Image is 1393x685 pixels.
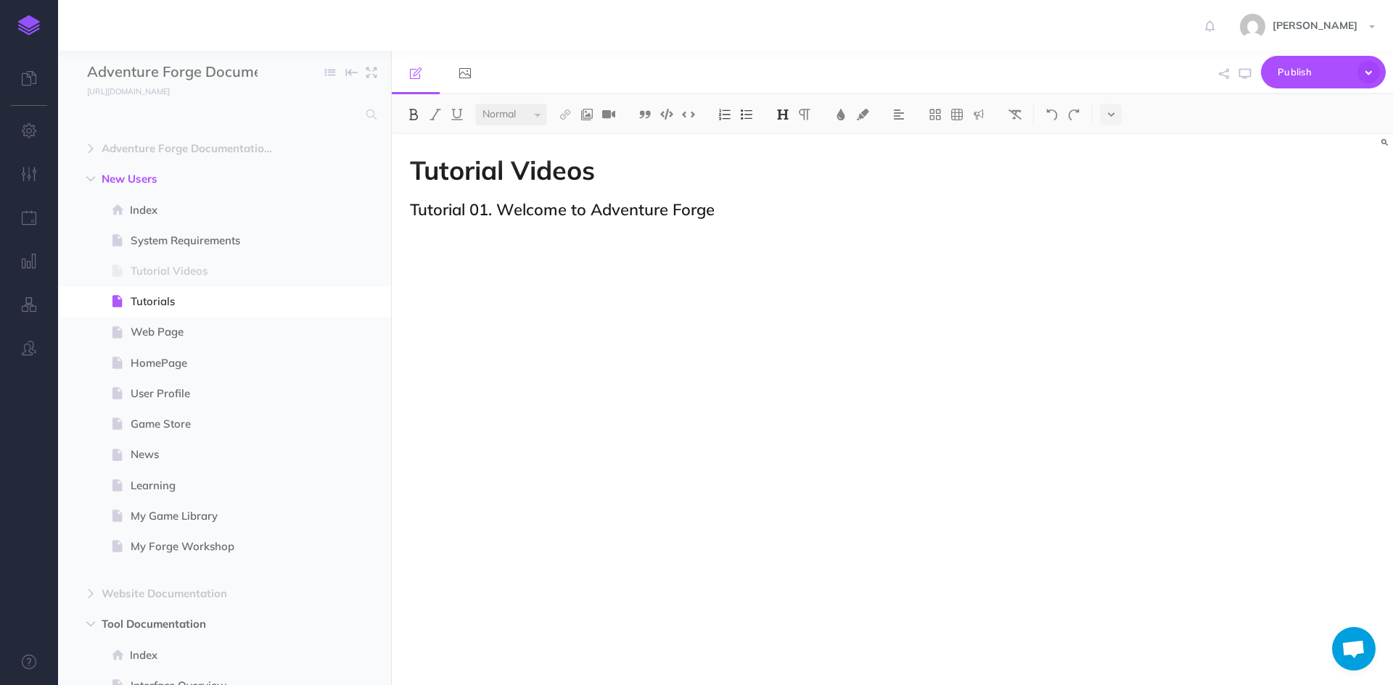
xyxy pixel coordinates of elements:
span: Web Page [131,323,304,341]
img: Undo [1045,109,1059,120]
a: Chat abierto [1332,627,1376,671]
a: [URL][DOMAIN_NAME] [58,83,184,98]
img: Text background color button [856,109,869,120]
span: Index [130,202,304,219]
img: Clear styles button [1008,109,1022,120]
img: Underline button [451,109,464,120]
img: Alignment dropdown menu button [892,109,905,120]
input: Documentation Name [87,62,258,83]
span: My Forge Workshop [131,538,304,555]
img: Redo [1067,109,1080,120]
span: Learning [131,477,304,494]
span: Website Documentation [102,585,286,602]
span: Tool Documentation [102,615,286,633]
img: Headings dropdown button [776,109,789,120]
span: News [131,446,304,463]
h2: Tutorial 01. Welcome to Adventure Forge [410,201,1074,218]
span: [PERSON_NAME] [1265,19,1365,32]
img: Inline code button [682,109,695,120]
img: logo-mark.svg [18,15,40,36]
span: Index [130,647,304,664]
img: Code block button [660,109,673,120]
img: Add image button [580,109,593,120]
img: Create table button [950,109,963,120]
span: Tutorials [131,293,304,310]
img: Bold button [407,109,420,120]
strong: Tutorial Videos [410,154,595,186]
img: Link button [559,109,572,120]
img: 9910532b2b8270dca1d210191cc821d0.jpg [1240,14,1265,39]
span: New Users [102,170,286,188]
img: Callout dropdown menu button [972,109,985,120]
span: Tutorial Videos [131,262,304,280]
span: Adventure Forge Documentation (Duplicate) [102,140,286,157]
span: User Profile [131,385,304,402]
img: Text color button [834,109,847,120]
img: Ordered list button [718,109,731,120]
span: Publish [1278,61,1350,83]
small: [URL][DOMAIN_NAME] [87,86,170,96]
span: System Requirements [131,232,304,249]
span: My Game Library [131,507,304,525]
img: Unordered list button [740,109,753,120]
span: Game Store [131,415,304,433]
img: Blockquote button [638,109,652,120]
input: Search [87,101,358,128]
button: Publish [1261,56,1386,88]
img: Add video button [602,109,615,120]
img: Italic button [429,109,442,120]
span: HomePage [131,354,304,372]
img: Paragraph button [798,109,811,120]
